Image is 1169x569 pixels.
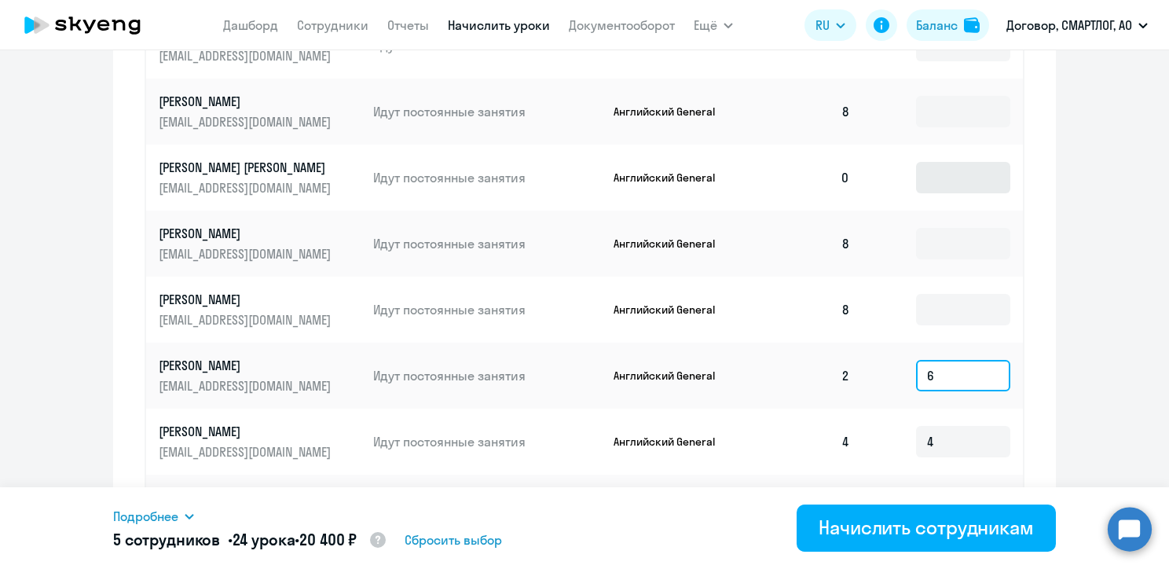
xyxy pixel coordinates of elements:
span: RU [815,16,830,35]
button: Балансbalance [907,9,989,41]
p: [EMAIL_ADDRESS][DOMAIN_NAME] [159,179,335,196]
td: 8 [753,277,863,343]
button: RU [804,9,856,41]
a: [PERSON_NAME] [PERSON_NAME][EMAIL_ADDRESS][DOMAIN_NAME] [159,159,361,196]
span: 24 урока [233,530,295,549]
p: Идут постоянные занятия [373,235,601,252]
img: balance [964,17,980,33]
p: [EMAIL_ADDRESS][DOMAIN_NAME] [159,377,335,395]
td: 8 [753,211,863,277]
a: [PERSON_NAME][EMAIL_ADDRESS][DOMAIN_NAME] [159,93,361,130]
p: [EMAIL_ADDRESS][DOMAIN_NAME] [159,47,335,64]
span: Сбросить выбор [405,530,502,549]
button: Начислить сотрудникам [797,505,1056,552]
td: 2 [753,343,863,409]
p: [EMAIL_ADDRESS][DOMAIN_NAME] [159,311,335,329]
a: [PERSON_NAME][EMAIL_ADDRESS][DOMAIN_NAME] [159,423,361,461]
a: Дашборд [223,17,278,33]
p: Идут постоянные занятия [373,301,601,318]
p: [PERSON_NAME] [159,291,335,308]
p: Английский General [614,303,731,317]
a: Документооборот [569,17,675,33]
a: [PERSON_NAME][EMAIL_ADDRESS][DOMAIN_NAME] [159,225,361,262]
td: 8 [753,79,863,145]
span: Подробнее [113,507,178,526]
p: Английский General [614,105,731,119]
p: Идут постоянные занятия [373,169,601,186]
a: Начислить уроки [448,17,550,33]
button: Договор, СМАРТЛОГ, АО [999,6,1156,44]
p: [PERSON_NAME] [PERSON_NAME] [159,159,335,176]
p: Идут постоянные занятия [373,367,601,384]
p: [PERSON_NAME] [159,225,335,242]
p: Английский General [614,171,731,185]
p: [EMAIL_ADDRESS][DOMAIN_NAME] [159,443,335,461]
td: 4 [753,475,863,541]
p: Английский General [614,237,731,251]
a: [PERSON_NAME][EMAIL_ADDRESS][DOMAIN_NAME] [159,357,361,395]
a: Отчеты [387,17,429,33]
p: Английский General [614,435,731,449]
p: [PERSON_NAME] [159,423,335,440]
p: Договор, СМАРТЛОГ, АО [1006,16,1132,35]
a: Сотрудники [297,17,368,33]
td: 0 [753,145,863,211]
p: [PERSON_NAME] [159,93,335,110]
p: Идут постоянные занятия [373,433,601,450]
td: 4 [753,409,863,475]
span: 20 400 ₽ [299,530,357,549]
p: [EMAIL_ADDRESS][DOMAIN_NAME] [159,113,335,130]
button: Ещё [694,9,733,41]
p: [PERSON_NAME] [159,357,335,374]
p: [EMAIL_ADDRESS][DOMAIN_NAME] [159,245,335,262]
span: Ещё [694,16,717,35]
p: Идут постоянные занятия [373,103,601,120]
p: Английский General [614,369,731,383]
div: Начислить сотрудникам [819,515,1034,540]
div: Баланс [916,16,958,35]
h5: 5 сотрудников • • [113,529,387,552]
a: [PERSON_NAME][EMAIL_ADDRESS][DOMAIN_NAME] [159,291,361,329]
